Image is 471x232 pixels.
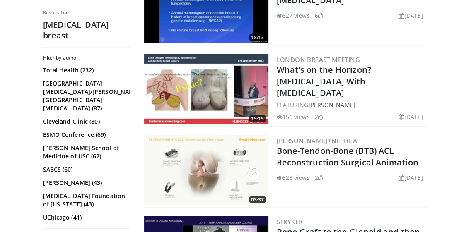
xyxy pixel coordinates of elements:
[43,179,128,187] a: [PERSON_NAME] (43)
[43,66,128,74] a: Total Health (232)
[43,79,128,112] a: [GEOGRAPHIC_DATA][MEDICAL_DATA]/[PERSON_NAME][GEOGRAPHIC_DATA][MEDICAL_DATA] (87)
[277,145,418,168] a: Bone-Tendon-Bone (BTB) ACL Reconstruction Surgical Animation
[43,55,130,61] h3: Filter by author:
[43,165,128,174] a: SABCS (60)
[249,196,266,203] span: 03:37
[144,135,268,206] img: e09f47a7-872e-47d0-914e-c0acbbe852df.300x170_q85_crop-smart_upscale.jpg
[43,144,128,160] a: [PERSON_NAME] School of Medicine of USC (62)
[277,136,358,145] a: [PERSON_NAME]+Nephew
[315,112,323,121] li: 2
[43,131,128,139] a: ESMO Conference (69)
[277,100,427,109] div: FEATURING
[43,19,130,41] h2: [MEDICAL_DATA] breast
[43,10,130,16] p: Results for:
[399,11,423,20] li: [DATE]
[399,173,423,182] li: [DATE]
[315,11,323,20] li: 6
[315,173,323,182] li: 2
[144,54,268,124] a: 15:15
[43,117,128,126] a: Cleveland Clinic (80)
[43,213,128,222] a: UChicago (41)
[144,54,268,124] img: 20b81c09-6a30-4012-89f4-277238d69a52.300x170_q85_crop-smart_upscale.jpg
[277,112,310,121] li: 156 views
[249,34,266,41] span: 18:13
[277,11,310,20] li: 827 views
[277,173,310,182] li: 528 views
[249,115,266,122] span: 15:15
[277,64,371,98] a: What's on the Horizon? [MEDICAL_DATA] With [MEDICAL_DATA]
[399,112,423,121] li: [DATE]
[43,192,128,208] a: [MEDICAL_DATA] Foundation of [US_STATE] (43)
[308,101,355,109] a: [PERSON_NAME]
[277,55,360,64] a: London Breast Meeting
[144,135,268,206] a: 03:37
[277,218,303,226] a: Stryker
